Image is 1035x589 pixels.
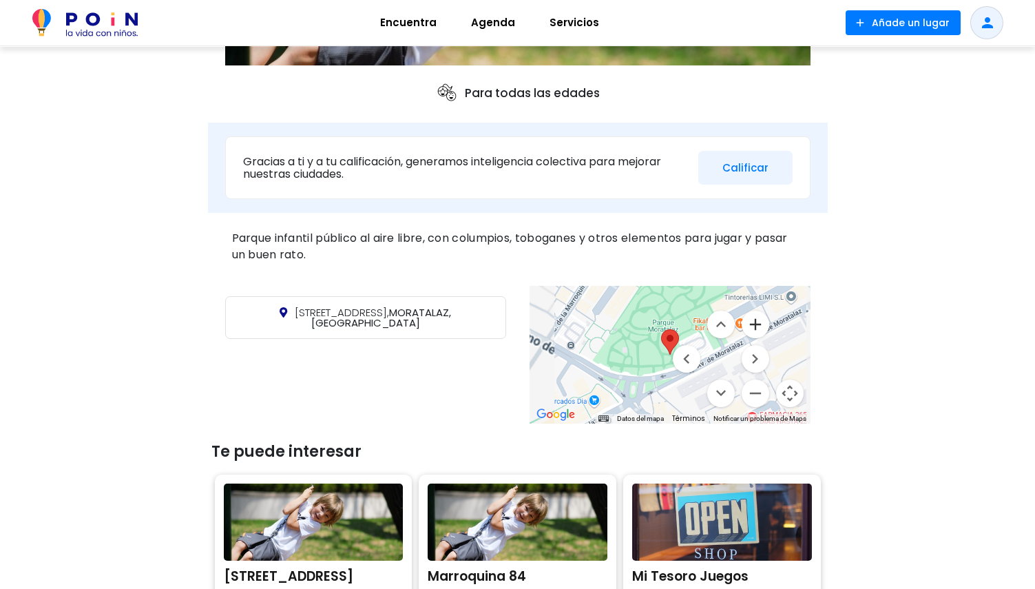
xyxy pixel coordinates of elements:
span: Encuentra [374,12,443,34]
span: [STREET_ADDRESS], [295,305,389,320]
button: Mover arriba [707,311,735,338]
button: Reducir [742,380,769,407]
button: Controles de visualización del mapa [776,380,804,407]
a: Agenda [454,6,532,39]
h2: Marroquina 84 [428,564,607,585]
span: MORATALAZ, [GEOGRAPHIC_DATA] [295,305,451,330]
a: Términos (se abre en una nueva pestaña) [672,413,705,424]
h2: [STREET_ADDRESS] [224,564,404,585]
a: Servicios [532,6,616,39]
img: Avenida Moratalaz 183 [224,484,404,561]
p: Para todas las edades [436,82,600,104]
p: Gracias a ti y a tu calificación, generamos inteligencia colectiva para mejorar nuestras ciudades. [243,156,688,180]
img: Marroquina 84 [428,484,607,561]
a: Abre esta zona en Google Maps (se abre en una nueva ventana) [533,406,578,424]
button: Añade un lugar [846,10,961,35]
button: Mover a la izquierda [673,345,700,373]
img: ages icon [436,82,458,104]
h3: Te puede interesar [211,443,824,461]
button: Mover abajo [707,380,735,407]
span: Servicios [543,12,605,34]
button: Combinaciones de teclas [598,414,608,424]
button: Datos del mapa [617,414,664,424]
img: POiN [32,9,138,37]
button: Calificar [698,151,793,185]
span: Agenda [465,12,521,34]
div: Parque infantil público al aire libre, con columpios, toboganes y otros elementos para jugar y pa... [225,227,811,267]
button: Ampliar [742,311,769,338]
img: Mi Tesoro Juegos [632,484,812,561]
img: Google [533,406,578,424]
a: Notificar un problema de Maps [713,415,806,422]
h2: Mi Tesoro Juegos [632,564,812,585]
button: Mover a la derecha [742,345,769,373]
a: Encuentra [363,6,454,39]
